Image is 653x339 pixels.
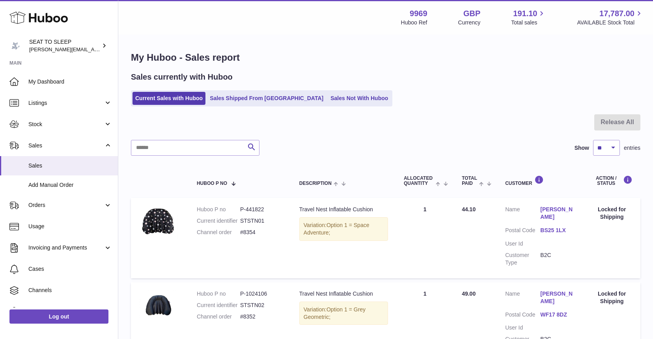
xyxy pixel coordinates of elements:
[28,181,112,189] span: Add Manual Order
[139,290,178,321] img: 99691734033825.jpeg
[28,142,104,149] span: Sales
[591,206,632,221] div: Locked for Shipping
[28,265,112,273] span: Cases
[462,206,476,212] span: 44.10
[505,227,540,236] dt: Postal Code
[462,291,476,297] span: 49.00
[505,240,540,248] dt: User Id
[131,51,640,64] h1: My Huboo - Sales report
[240,217,284,225] dd: STSTN01
[624,144,640,152] span: entries
[511,8,546,26] a: 191.10 Total sales
[513,8,537,19] span: 191.10
[540,251,575,266] dd: B2C
[540,290,575,305] a: [PERSON_NAME]
[240,302,284,309] dd: STSTN02
[139,206,178,238] img: 99691734033867.jpeg
[299,181,332,186] span: Description
[28,244,104,251] span: Invoicing and Payments
[132,92,205,105] a: Current Sales with Huboo
[540,311,575,319] a: WF17 8DZ
[28,78,112,86] span: My Dashboard
[591,290,632,305] div: Locked for Shipping
[511,19,546,26] span: Total sales
[577,8,644,26] a: 17,787.00 AVAILABLE Stock Total
[328,92,391,105] a: Sales Not With Huboo
[197,217,240,225] dt: Current identifier
[505,251,540,266] dt: Customer Type
[197,181,227,186] span: Huboo P no
[304,306,366,320] span: Option 1 = Grey Geometric;
[9,40,21,52] img: amy@seattosleep.co.uk
[240,229,284,236] dd: #8354
[540,206,575,221] a: [PERSON_NAME]
[575,144,589,152] label: Show
[299,217,388,241] div: Variation:
[505,324,540,332] dt: User Id
[131,72,233,82] h2: Sales currently with Huboo
[197,229,240,236] dt: Channel order
[197,206,240,213] dt: Huboo P no
[401,19,427,26] div: Huboo Ref
[240,290,284,298] dd: P-1024106
[505,290,540,307] dt: Name
[299,302,388,325] div: Variation:
[404,176,434,186] span: ALLOCATED Quantity
[28,162,112,169] span: Sales
[540,227,575,234] a: BS25 1LX
[29,38,100,53] div: SEAT TO SLEEP
[197,313,240,320] dt: Channel order
[505,206,540,223] dt: Name
[28,121,104,128] span: Stock
[299,290,388,298] div: Travel Nest Inflatable Cushion
[463,8,480,19] strong: GBP
[197,302,240,309] dt: Current identifier
[28,99,104,107] span: Listings
[28,287,112,294] span: Channels
[591,175,632,186] div: Action / Status
[396,198,454,278] td: 1
[505,175,575,186] div: Customer
[207,92,326,105] a: Sales Shipped From [GEOGRAPHIC_DATA]
[458,19,481,26] div: Currency
[9,309,108,324] a: Log out
[28,223,112,230] span: Usage
[410,8,427,19] strong: 9969
[304,222,369,236] span: Option 1 = Space Adventure;
[197,290,240,298] dt: Huboo P no
[462,176,477,186] span: Total paid
[28,201,104,209] span: Orders
[29,46,158,52] span: [PERSON_NAME][EMAIL_ADDRESS][DOMAIN_NAME]
[240,206,284,213] dd: P-441822
[577,19,644,26] span: AVAILABLE Stock Total
[505,311,540,320] dt: Postal Code
[299,206,388,213] div: Travel Nest Inflatable Cushion
[240,313,284,320] dd: #8352
[599,8,634,19] span: 17,787.00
